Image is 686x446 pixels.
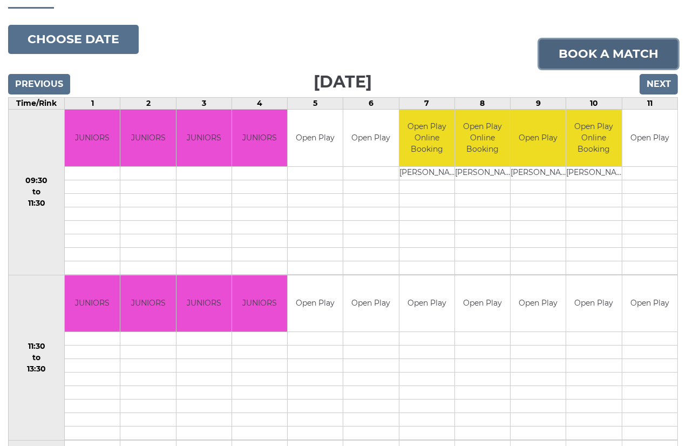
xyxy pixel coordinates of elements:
td: Open Play [622,275,677,332]
td: 10 [566,98,622,110]
td: [PERSON_NAME] [511,166,566,180]
td: [PERSON_NAME] [455,166,510,180]
td: JUNIORS [120,275,175,332]
td: Open Play [622,110,677,166]
td: [PERSON_NAME] [566,166,621,180]
td: JUNIORS [232,110,287,166]
td: JUNIORS [65,275,120,332]
td: Open Play [288,110,343,166]
td: 5 [288,98,343,110]
td: Open Play [566,275,621,332]
button: Choose date [8,25,139,54]
td: 4 [232,98,287,110]
td: Open Play [343,275,398,332]
td: Open Play Online Booking [399,110,454,166]
td: Open Play [511,275,566,332]
td: 11:30 to 13:30 [9,275,65,441]
td: 2 [120,98,176,110]
td: Open Play [455,275,510,332]
a: Book a match [539,39,678,69]
td: [PERSON_NAME] [399,166,454,180]
td: 3 [176,98,232,110]
td: Open Play [288,275,343,332]
td: 1 [65,98,120,110]
td: Open Play [343,110,398,166]
td: JUNIORS [176,275,232,332]
td: Time/Rink [9,98,65,110]
td: Open Play [511,110,566,166]
td: 7 [399,98,454,110]
td: 09:30 to 11:30 [9,110,65,275]
td: 9 [511,98,566,110]
td: JUNIORS [65,110,120,166]
td: JUNIORS [176,110,232,166]
input: Next [640,74,678,94]
td: Open Play [399,275,454,332]
td: JUNIORS [120,110,175,166]
td: 6 [343,98,399,110]
td: JUNIORS [232,275,287,332]
td: 11 [622,98,677,110]
input: Previous [8,74,70,94]
td: 8 [454,98,510,110]
td: Open Play Online Booking [455,110,510,166]
td: Open Play Online Booking [566,110,621,166]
